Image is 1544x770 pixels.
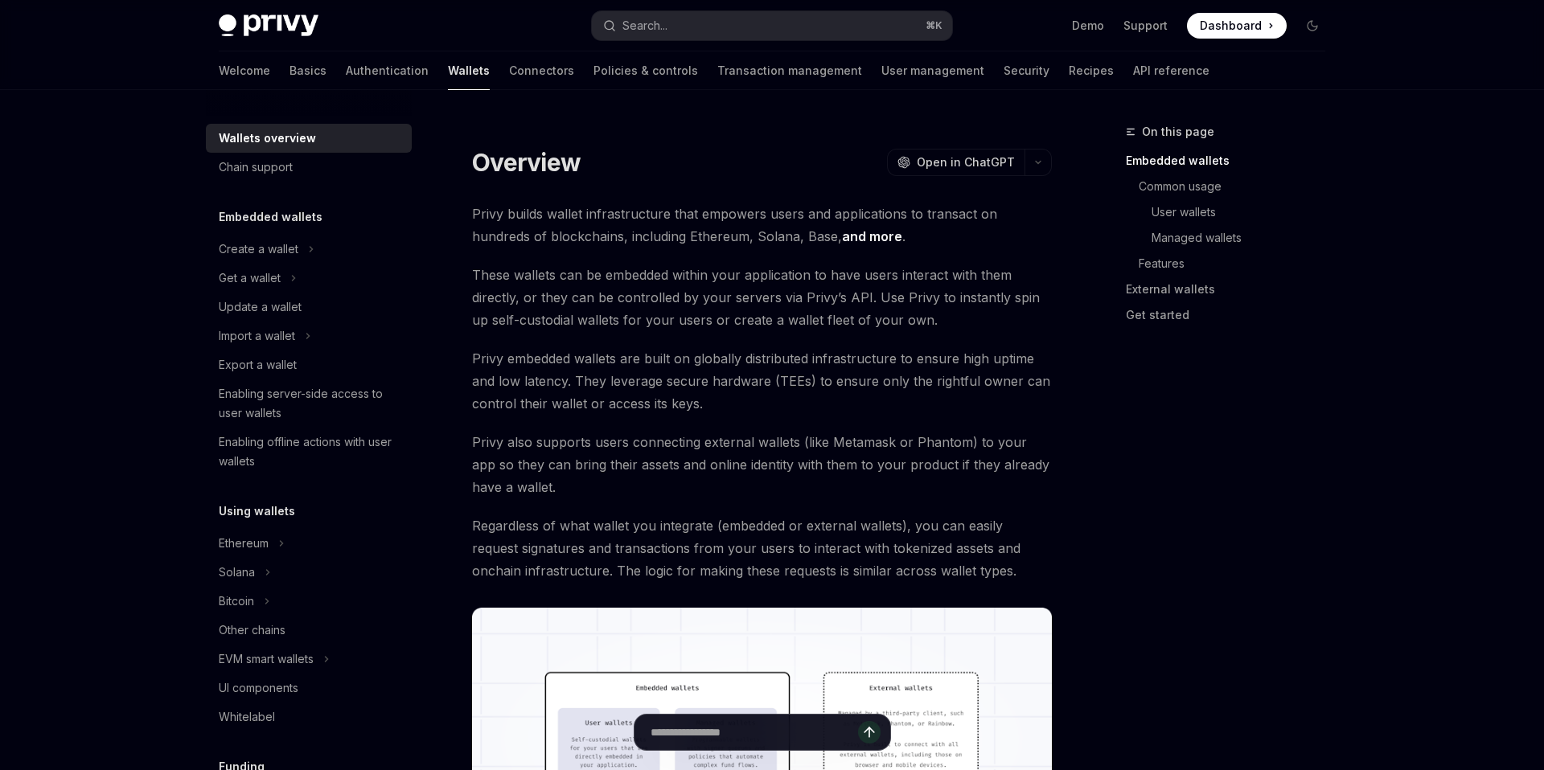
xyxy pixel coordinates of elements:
[1126,148,1338,174] a: Embedded wallets
[1139,174,1338,199] a: Common usage
[887,149,1025,176] button: Open in ChatGPT
[881,51,984,90] a: User management
[509,51,574,90] a: Connectors
[206,428,412,476] a: Enabling offline actions with user wallets
[219,592,254,611] div: Bitcoin
[219,384,402,423] div: Enabling server-side access to user wallets
[219,355,297,375] div: Export a wallet
[1152,199,1338,225] a: User wallets
[219,158,293,177] div: Chain support
[219,678,298,698] div: UI components
[1133,51,1209,90] a: API reference
[472,203,1052,248] span: Privy builds wallet infrastructure that empowers users and applications to transact on hundreds o...
[206,379,412,428] a: Enabling server-side access to user wallets
[448,51,490,90] a: Wallets
[219,502,295,521] h5: Using wallets
[1069,51,1114,90] a: Recipes
[206,702,412,731] a: Whitelabel
[206,616,412,645] a: Other chains
[472,347,1052,415] span: Privy embedded wallets are built on globally distributed infrastructure to ensure high uptime and...
[1126,276,1338,302] a: External wallets
[1139,251,1338,276] a: Features
[1142,122,1214,141] span: On this page
[472,148,581,177] h1: Overview
[219,621,285,640] div: Other chains
[917,154,1015,170] span: Open in ChatGPT
[219,129,316,148] div: Wallets overview
[346,51,429,90] a: Authentication
[1123,18,1168,34] a: Support
[219,207,322,227] h5: Embedded wallets
[219,707,275,727] div: Whitelabel
[472,514,1052,582] span: Regardless of what wallet you integrate (embedded or external wallets), you can easily request si...
[593,51,698,90] a: Policies & controls
[219,432,402,471] div: Enabling offline actions with user wallets
[219,14,318,37] img: dark logo
[1200,18,1262,34] span: Dashboard
[206,350,412,379] a: Export a wallet
[219,240,298,259] div: Create a wallet
[1126,302,1338,328] a: Get started
[592,11,952,40] button: Search...⌘K
[1300,13,1325,39] button: Toggle dark mode
[219,326,295,346] div: Import a wallet
[219,268,281,288] div: Get a wallet
[1072,18,1104,34] a: Demo
[206,674,412,702] a: UI components
[622,16,667,35] div: Search...
[858,721,881,743] button: Send message
[289,51,326,90] a: Basics
[842,228,902,245] a: and more
[219,534,269,553] div: Ethereum
[926,19,942,32] span: ⌘ K
[472,431,1052,498] span: Privy also supports users connecting external wallets (like Metamask or Phantom) to your app so t...
[206,124,412,153] a: Wallets overview
[219,51,270,90] a: Welcome
[206,153,412,182] a: Chain support
[219,297,302,317] div: Update a wallet
[219,649,314,669] div: EVM smart wallets
[1152,225,1338,251] a: Managed wallets
[206,293,412,322] a: Update a wallet
[717,51,862,90] a: Transaction management
[219,563,255,582] div: Solana
[1004,51,1049,90] a: Security
[1187,13,1287,39] a: Dashboard
[472,264,1052,331] span: These wallets can be embedded within your application to have users interact with them directly, ...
